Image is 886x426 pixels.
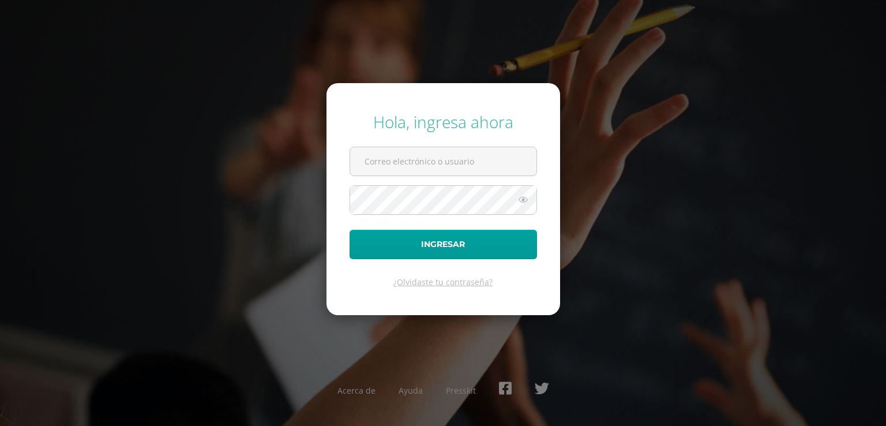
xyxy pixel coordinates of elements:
a: ¿Olvidaste tu contraseña? [393,276,493,287]
div: Hola, ingresa ahora [350,111,537,133]
input: Correo electrónico o usuario [350,147,536,175]
a: Presskit [446,385,476,396]
a: Ayuda [399,385,423,396]
a: Acerca de [337,385,376,396]
button: Ingresar [350,230,537,259]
